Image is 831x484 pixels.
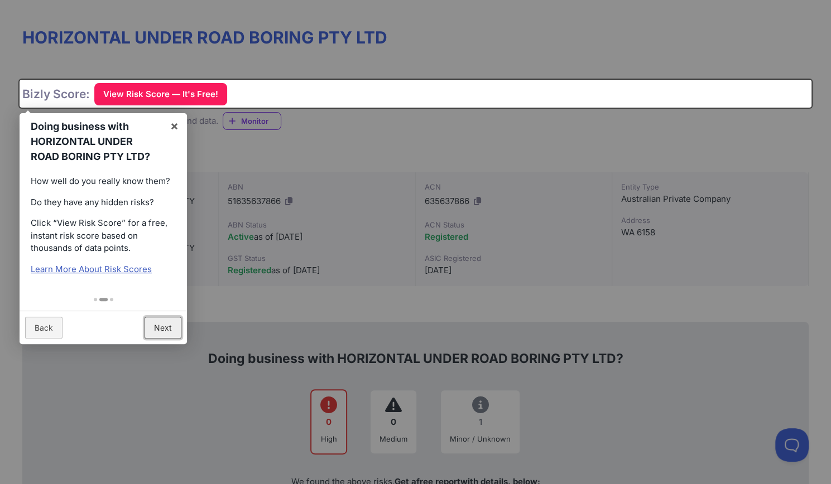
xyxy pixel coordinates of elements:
[31,217,176,255] p: Click “View Risk Score” for a free, instant risk score based on thousands of data points.
[31,175,176,188] p: How well do you really know them?
[162,113,187,138] a: ×
[31,264,152,274] a: Learn More About Risk Scores
[145,317,181,338] a: Next
[31,119,161,164] h1: Doing business with HORIZONTAL UNDER ROAD BORING PTY LTD?
[25,317,63,338] a: Back
[31,196,176,209] p: Do they have any hidden risks?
